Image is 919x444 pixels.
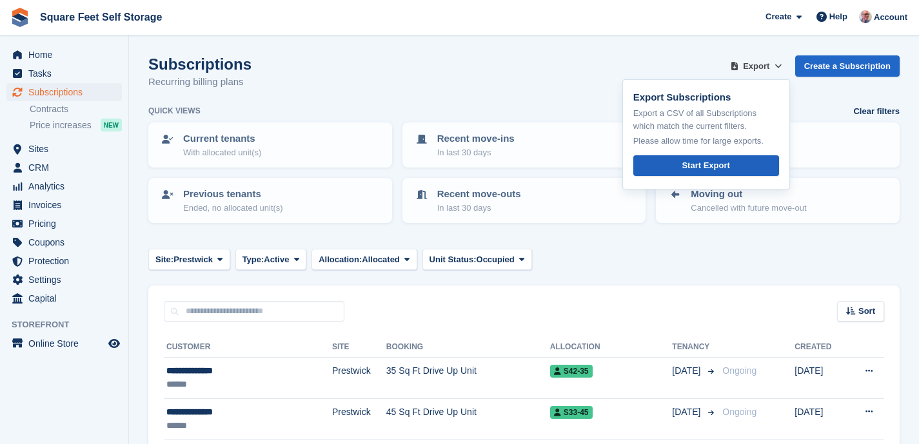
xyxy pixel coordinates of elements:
a: menu [6,271,122,289]
th: Site [332,337,386,358]
span: Help [829,10,847,23]
p: Recent move-ins [437,131,515,146]
p: Recurring billing plans [148,75,252,90]
span: Type: [242,253,264,266]
a: Moving out Cancelled with future move-out [657,179,898,222]
span: Sites [28,140,106,158]
a: Contracts [30,103,122,115]
span: Allocation: [319,253,362,266]
span: Site: [155,253,173,266]
h6: Quick views [148,105,201,117]
span: Home [28,46,106,64]
p: Recent move-outs [437,187,521,202]
a: Previous tenants Ended, no allocated unit(s) [150,179,391,222]
a: menu [6,177,122,195]
a: Preview store [106,336,122,351]
a: menu [6,140,122,158]
span: Occupied [477,253,515,266]
span: S42-35 [550,365,593,378]
span: Capital [28,289,106,307]
span: Active [264,253,289,266]
td: [DATE] [795,398,846,439]
span: Ongoing [722,407,756,417]
span: Invoices [28,196,106,214]
a: Current tenants With allocated unit(s) [150,124,391,166]
a: Recent move-outs In last 30 days [404,179,645,222]
span: Create [766,10,791,23]
span: Analytics [28,177,106,195]
a: Clear filters [853,105,900,118]
th: Allocation [550,337,673,358]
button: Type: Active [235,249,307,270]
div: NEW [101,119,122,131]
span: Prestwick [173,253,213,266]
span: Online Store [28,334,106,352]
a: Price increases NEW [30,118,122,132]
a: menu [6,215,122,233]
span: Price increases [30,119,92,131]
p: Current tenants [183,131,261,146]
a: menu [6,289,122,307]
td: 45 Sq Ft Drive Up Unit [386,398,550,439]
a: menu [6,64,122,82]
button: Export [728,55,785,77]
p: Export Subscriptions [633,90,779,105]
p: In last 30 days [437,202,521,215]
td: [DATE] [795,358,846,399]
p: With allocated unit(s) [183,146,261,159]
th: Customer [164,337,332,358]
img: stora-icon-8386f47178a22dfd0bd8f6a31ec36ba5ce8667c1dd55bd0f319d3a0aa187defe.svg [10,8,30,27]
a: Start Export [633,155,779,177]
p: Previous tenants [183,187,283,202]
p: Cancelled with future move-out [691,202,806,215]
span: Sort [858,305,875,318]
th: Booking [386,337,550,358]
p: Please allow time for large exports. [633,135,779,148]
td: Prestwick [332,398,386,439]
p: Ended, no allocated unit(s) [183,202,283,215]
span: Storefront [12,318,128,331]
p: Export a CSV of all Subscriptions which match the current filters. [633,107,779,132]
button: Site: Prestwick [148,249,230,270]
a: Create a Subscription [795,55,900,77]
span: Settings [28,271,106,289]
button: Allocation: Allocated [311,249,417,270]
a: menu [6,46,122,64]
p: In last 30 days [437,146,515,159]
td: 35 Sq Ft Drive Up Unit [386,358,550,399]
th: Tenancy [672,337,717,358]
span: CRM [28,159,106,177]
a: menu [6,233,122,251]
span: Pricing [28,215,106,233]
span: [DATE] [672,364,703,378]
span: Ongoing [722,365,756,376]
button: Unit Status: Occupied [422,249,532,270]
a: menu [6,159,122,177]
a: menu [6,252,122,270]
a: Square Feet Self Storage [35,6,167,28]
div: Start Export [682,159,729,172]
img: David Greer [859,10,872,23]
span: Coupons [28,233,106,251]
span: Account [874,11,907,24]
a: menu [6,83,122,101]
span: Subscriptions [28,83,106,101]
td: Prestwick [332,358,386,399]
span: Export [743,60,769,73]
a: menu [6,334,122,352]
span: Unit Status: [430,253,477,266]
span: Tasks [28,64,106,82]
span: Protection [28,252,106,270]
span: Allocated [362,253,400,266]
th: Created [795,337,846,358]
p: Moving out [691,187,806,202]
h1: Subscriptions [148,55,252,73]
span: [DATE] [672,405,703,419]
a: Recent move-ins In last 30 days [404,124,645,166]
a: menu [6,196,122,214]
span: S33-45 [550,406,593,419]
